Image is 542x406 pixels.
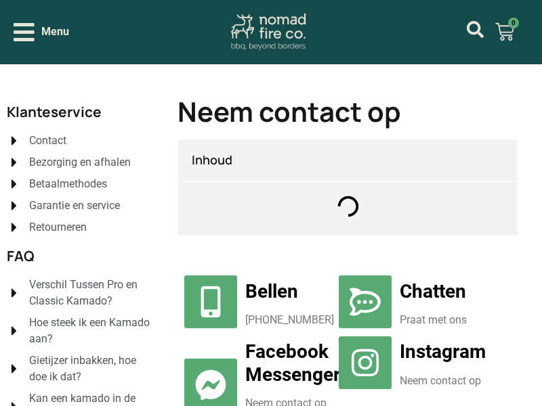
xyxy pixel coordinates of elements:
[7,198,150,214] a: Garantie en service
[400,340,486,363] a: Instagram
[230,14,306,51] img: Nomad Fire Co
[245,280,298,302] a: Bellen
[245,340,340,386] a: Facebook Messenger
[508,18,519,28] span: 0
[184,275,237,328] a: Bellen
[26,154,131,171] span: Bezorging en afhalen
[26,198,120,214] span: Garantie en service
[400,312,486,328] p: Praat met ons
[245,312,334,328] p: [PHONE_NUMBER]
[400,373,486,389] p: Neem contact op
[178,98,518,125] h1: Neem contact op
[192,153,504,168] h4: Inhoud
[339,275,392,328] a: Chatten
[339,336,392,389] a: Instagram
[7,105,150,119] h2: Klanteservice
[400,280,466,302] a: Chatten
[7,176,150,192] a: Betaalmethodes
[7,219,150,235] a: Retourneren
[479,14,530,49] a: 0
[26,133,66,149] span: Contact
[7,315,150,347] a: Hoe steek ik een Kamado aan?
[26,176,107,192] span: Betaalmethodes
[26,353,151,385] span: Gietijzer inbakken, hoe doe ik dat?
[14,20,69,44] div: Open/Close Menu
[467,21,484,38] a: mijn account
[26,315,151,347] span: Hoe steek ik een Kamado aan?
[7,133,150,149] a: Contact
[26,219,87,235] span: Retourneren
[7,249,150,263] h2: FAQ
[41,24,69,40] span: Menu
[7,154,150,171] a: Bezorging en afhalen
[7,277,150,309] a: Verschil Tussen Pro en Classic Kamado?
[7,353,150,385] a: Gietijzer inbakken, hoe doe ik dat?
[26,277,151,309] span: Verschil Tussen Pro en Classic Kamado?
